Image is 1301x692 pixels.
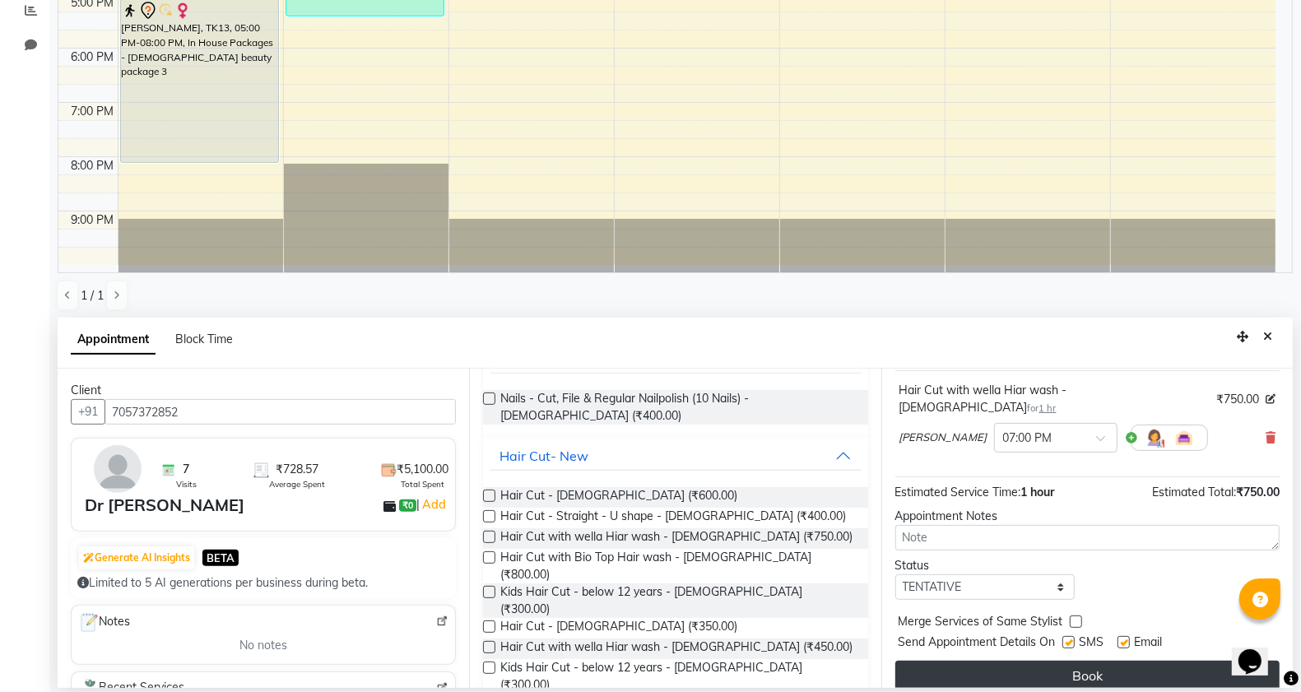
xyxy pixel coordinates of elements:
[899,634,1056,654] span: Send Appointment Details On
[500,549,854,583] span: Hair Cut with Bio Top Hair wash - [DEMOGRAPHIC_DATA] (₹800.00)
[899,430,987,446] span: [PERSON_NAME]
[490,441,861,471] button: Hair Cut- New
[276,461,318,478] span: ₹728.57
[401,478,444,490] span: Total Spent
[1236,485,1280,499] span: ₹750.00
[500,583,854,618] span: Kids Hair Cut - below 12 years - [DEMOGRAPHIC_DATA] (₹300.00)
[500,390,854,425] span: Nails - Cut, File & Regular Nailpolish (10 Nails) - [DEMOGRAPHIC_DATA] (₹400.00)
[68,211,118,229] div: 9:00 PM
[175,332,233,346] span: Block Time
[78,612,130,634] span: Notes
[1216,391,1259,408] span: ₹750.00
[94,445,142,493] img: avatar
[500,639,853,659] span: Hair Cut with wella Hiar wash - [DEMOGRAPHIC_DATA] (₹450.00)
[895,508,1280,525] div: Appointment Notes
[85,493,244,518] div: Dr [PERSON_NAME]
[399,499,416,513] span: ₹0
[1039,402,1057,414] span: 1 hr
[1145,428,1164,448] img: Hairdresser.png
[1152,485,1236,499] span: Estimated Total:
[68,49,118,66] div: 6:00 PM
[1080,634,1104,654] span: SMS
[183,461,189,478] span: 7
[397,461,448,478] span: ₹5,100.00
[1174,428,1194,448] img: Interior.png
[239,637,287,654] span: No notes
[269,478,325,490] span: Average Spent
[79,546,194,569] button: Generate AI Insights
[416,495,448,514] span: |
[500,528,853,549] span: Hair Cut with wella Hiar wash - [DEMOGRAPHIC_DATA] (₹750.00)
[71,325,156,355] span: Appointment
[71,399,105,425] button: +91
[500,487,737,508] span: Hair Cut - [DEMOGRAPHIC_DATA] (₹600.00)
[1266,394,1275,404] i: Edit price
[895,485,1021,499] span: Estimated Service Time:
[68,103,118,120] div: 7:00 PM
[500,618,737,639] span: Hair Cut - [DEMOGRAPHIC_DATA] (₹350.00)
[68,157,118,174] div: 8:00 PM
[499,446,588,466] div: Hair Cut- New
[420,495,448,514] a: Add
[1028,402,1057,414] small: for
[77,574,449,592] div: Limited to 5 AI generations per business during beta.
[500,508,846,528] span: Hair Cut - Straight - U shape - [DEMOGRAPHIC_DATA] (₹400.00)
[81,287,104,304] span: 1 / 1
[71,382,456,399] div: Client
[105,399,456,425] input: Search by Name/Mobile/Email/Code
[202,550,239,565] span: BETA
[895,661,1280,690] button: Book
[1232,626,1285,676] iframe: chat widget
[899,382,1210,416] div: Hair Cut with wella Hiar wash - [DEMOGRAPHIC_DATA]
[899,613,1063,634] span: Merge Services of Same Stylist
[1256,324,1280,350] button: Close
[1135,634,1163,654] span: Email
[895,557,1076,574] div: Status
[1021,485,1055,499] span: 1 hour
[176,478,197,490] span: Visits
